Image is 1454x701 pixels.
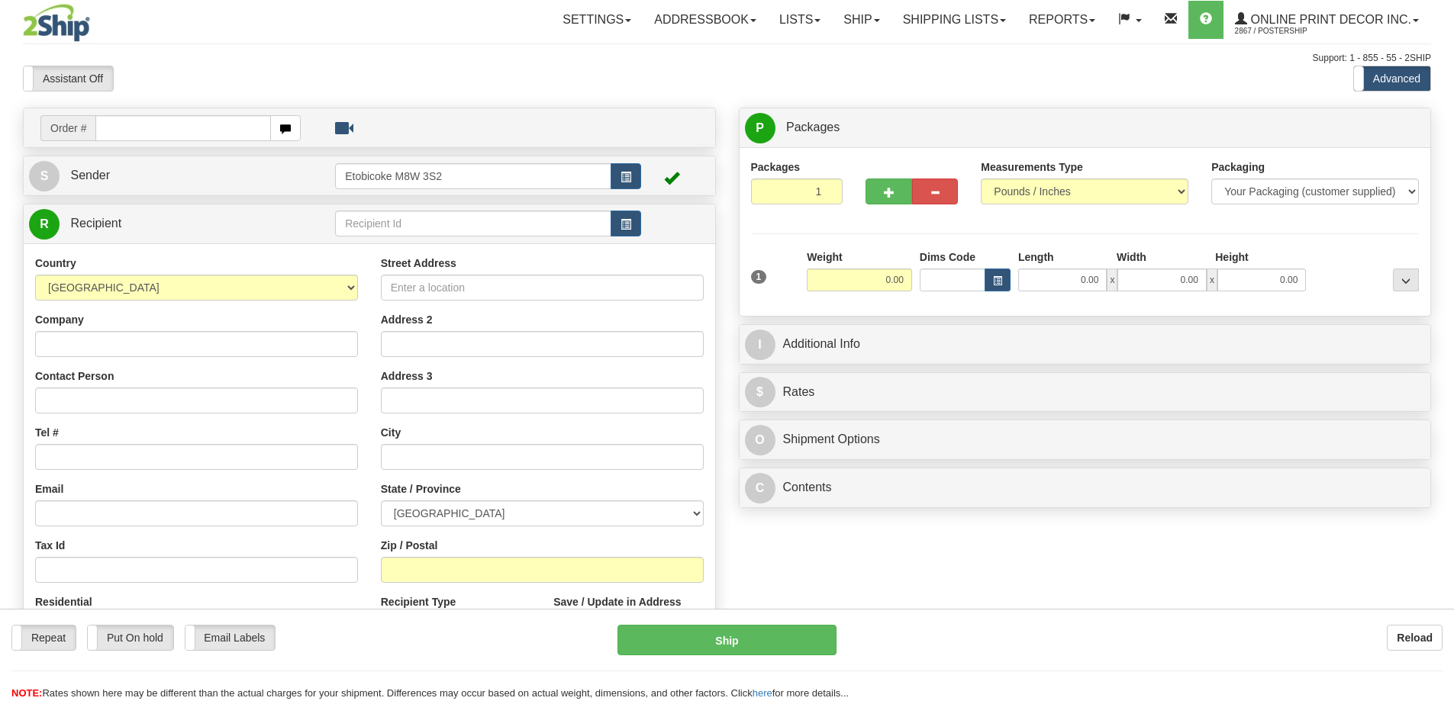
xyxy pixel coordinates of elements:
[551,1,643,39] a: Settings
[185,625,275,650] label: Email Labels
[1235,24,1349,39] span: 2867 / PosterShip
[1419,272,1452,428] iframe: chat widget
[381,256,456,271] label: Street Address
[24,66,113,91] label: Assistant Off
[745,377,1426,408] a: $Rates
[1207,269,1217,291] span: x
[335,163,611,189] input: Sender Id
[12,625,76,650] label: Repeat
[381,275,704,301] input: Enter a location
[1354,66,1430,91] label: Advanced
[745,424,1426,455] a: OShipment Options
[381,368,433,384] label: Address 3
[553,594,703,625] label: Save / Update in Address Book
[751,159,801,175] label: Packages
[70,217,121,230] span: Recipient
[891,1,1017,39] a: Shipping lists
[1211,159,1265,175] label: Packaging
[1393,269,1419,291] div: ...
[807,249,842,265] label: Weight
[745,329,1426,360] a: IAdditional Info
[751,270,767,284] span: 1
[1017,1,1107,39] a: Reports
[745,472,1426,503] a: CContents
[29,161,60,191] span: S
[1223,1,1430,39] a: Online Print Decor Inc. 2867 / PosterShip
[35,425,59,440] label: Tel #
[920,249,975,265] label: Dims Code
[11,687,42,699] span: NOTE:
[753,687,772,699] a: here
[1107,269,1117,291] span: x
[381,481,461,497] label: State / Province
[335,211,611,236] input: Recipient Id
[29,209,60,240] span: R
[1247,13,1411,26] span: Online Print Decor Inc.
[88,625,173,650] label: Put On hold
[745,377,775,407] span: $
[617,625,837,655] button: Ship
[745,112,1426,143] a: P Packages
[381,312,433,327] label: Address 2
[381,538,438,553] label: Zip / Postal
[70,169,110,182] span: Sender
[23,52,1431,65] div: Support: 1 - 855 - 55 - 2SHIP
[35,256,76,271] label: Country
[1387,625,1443,651] button: Reload
[35,368,114,384] label: Contact Person
[35,312,84,327] label: Company
[23,4,90,42] img: logo2867.jpg
[768,1,832,39] a: Lists
[832,1,891,39] a: Ship
[1397,632,1433,644] b: Reload
[381,594,456,609] label: Recipient Type
[1117,249,1146,265] label: Width
[381,425,401,440] label: City
[1018,249,1054,265] label: Length
[643,1,768,39] a: Addressbook
[786,121,840,133] span: Packages
[745,473,775,503] span: C
[981,159,1083,175] label: Measurements Type
[40,115,95,141] span: Order #
[745,425,775,455] span: O
[29,160,335,191] a: S Sender
[1215,249,1249,265] label: Height
[35,594,92,609] label: Residential
[745,113,775,143] span: P
[745,330,775,360] span: I
[35,481,63,497] label: Email
[29,208,301,240] a: R Recipient
[35,538,65,553] label: Tax Id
